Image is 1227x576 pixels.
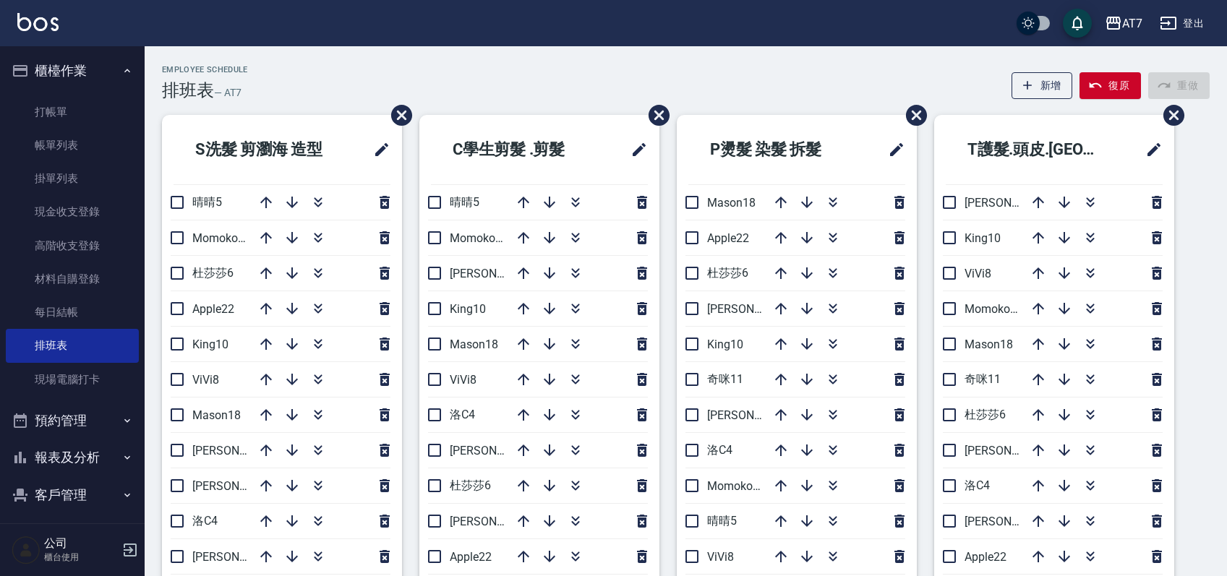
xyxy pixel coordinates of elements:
[450,338,498,351] span: Mason18
[6,162,139,195] a: 掛單列表
[1079,72,1141,99] button: 復原
[192,550,286,564] span: [PERSON_NAME]2
[6,476,139,514] button: 客戶管理
[707,479,766,493] span: Momoko12
[965,444,1058,457] span: [PERSON_NAME]9
[622,132,648,167] span: 修改班表的標題
[707,550,734,564] span: ViVi8
[707,266,748,280] span: 杜莎莎6
[192,195,222,209] span: 晴晴5
[450,444,543,457] span: [PERSON_NAME]2
[174,124,354,176] h2: S洗髮 剪瀏海 造型
[879,132,905,167] span: 修改班表的標題
[1012,72,1073,99] button: 新增
[638,94,672,137] span: 刪除班表
[192,302,234,316] span: Apple22
[450,195,479,209] span: 晴晴5
[192,338,228,351] span: King10
[6,129,139,162] a: 帳單列表
[1122,14,1142,33] div: AT7
[44,551,118,564] p: 櫃台使用
[17,13,59,31] img: Logo
[450,231,508,245] span: Momoko12
[1154,10,1210,37] button: 登出
[192,444,286,457] span: [PERSON_NAME]9
[1099,9,1148,38] button: AT7
[6,329,139,362] a: 排班表
[214,85,241,100] h6: — AT7
[1153,94,1187,137] span: 刪除班表
[450,408,475,421] span: 洛C4
[707,231,749,245] span: Apple22
[192,479,286,493] span: [PERSON_NAME]7
[707,514,737,528] span: 晴晴5
[162,80,214,100] h3: 排班表
[965,231,1001,245] span: King10
[431,124,604,176] h2: C學生剪髮 .剪髮
[946,124,1126,176] h2: T護髮.頭皮.[GEOGRAPHIC_DATA]
[6,296,139,329] a: 每日結帳
[6,439,139,476] button: 報表及分析
[192,231,251,245] span: Momoko12
[965,338,1013,351] span: Mason18
[707,338,743,351] span: King10
[450,267,543,280] span: [PERSON_NAME]9
[965,196,1058,210] span: [PERSON_NAME]2
[707,408,800,422] span: [PERSON_NAME]7
[450,550,492,564] span: Apple22
[965,302,1023,316] span: Momoko12
[450,478,491,492] span: 杜莎莎6
[192,514,218,528] span: 洛C4
[1063,9,1092,38] button: save
[450,515,543,528] span: [PERSON_NAME]7
[965,408,1006,421] span: 杜莎莎6
[192,408,241,422] span: Mason18
[6,52,139,90] button: 櫃檯作業
[965,478,990,492] span: 洛C4
[707,302,800,316] span: [PERSON_NAME]9
[965,372,1001,386] span: 奇咪11
[450,373,476,387] span: ViVi8
[44,536,118,551] h5: 公司
[6,363,139,396] a: 現場電腦打卡
[12,536,40,564] img: Person
[1137,132,1163,167] span: 修改班表的標題
[965,550,1006,564] span: Apple22
[364,132,390,167] span: 修改班表的標題
[707,196,756,210] span: Mason18
[192,266,234,280] span: 杜莎莎6
[6,195,139,228] a: 現金收支登錄
[965,515,1058,528] span: [PERSON_NAME]7
[450,302,486,316] span: King10
[6,513,139,551] button: 員工及薪資
[6,229,139,262] a: 高階收支登錄
[6,402,139,439] button: 預約管理
[380,94,414,137] span: 刪除班表
[965,267,991,280] span: ViVi8
[707,443,732,457] span: 洛C4
[6,262,139,296] a: 材料自購登錄
[192,373,219,387] span: ViVi8
[6,95,139,129] a: 打帳單
[688,124,861,176] h2: P燙髮 染髮 拆髮
[707,372,743,386] span: 奇咪11
[162,65,248,74] h2: Employee Schedule
[895,94,929,137] span: 刪除班表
